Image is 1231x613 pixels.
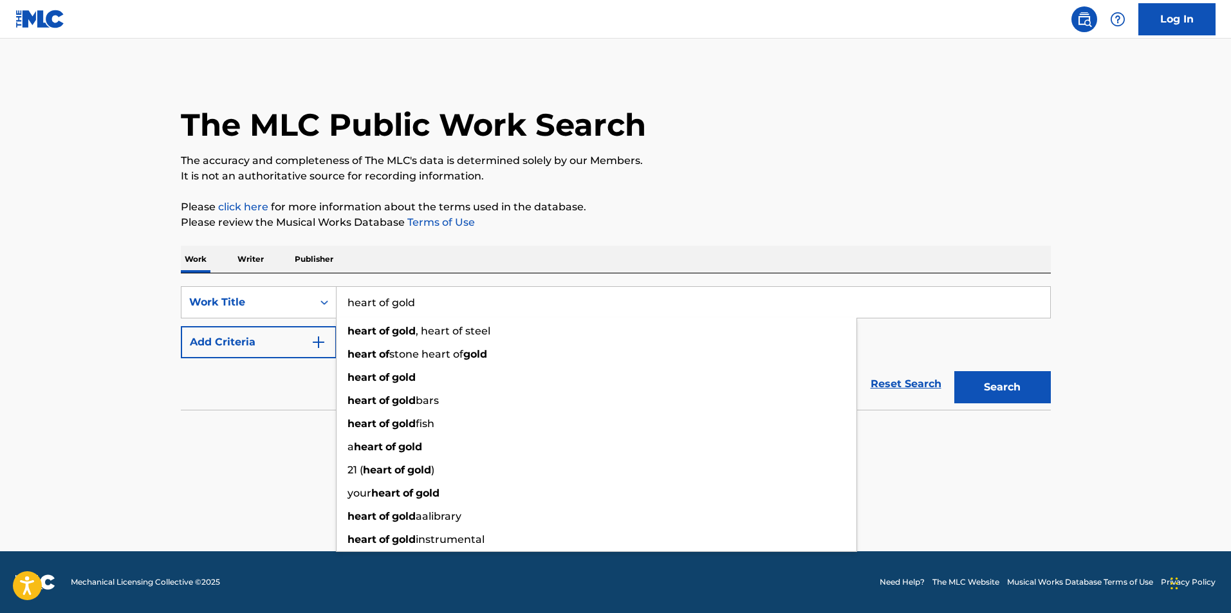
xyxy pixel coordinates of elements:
[371,487,400,499] strong: heart
[1167,551,1231,613] iframe: Chat Widget
[431,464,434,476] span: )
[392,325,416,337] strong: gold
[416,394,439,407] span: bars
[311,334,326,350] img: 9d2ae6d4665cec9f34b9.svg
[347,487,371,499] span: your
[181,246,210,273] p: Work
[392,371,416,383] strong: gold
[181,215,1051,230] p: Please review the Musical Works Database
[864,370,948,398] a: Reset Search
[416,325,490,337] span: , heart of steel
[1171,564,1178,603] div: Drag
[347,464,363,476] span: 21 (
[354,441,383,453] strong: heart
[379,348,389,360] strong: of
[880,576,925,588] a: Need Help?
[392,533,416,545] strong: gold
[392,417,416,430] strong: gold
[347,510,376,522] strong: heart
[398,441,422,453] strong: gold
[181,153,1051,169] p: The accuracy and completeness of The MLC's data is determined solely by our Members.
[379,510,389,522] strong: of
[379,533,389,545] strong: of
[291,246,337,273] p: Publisher
[392,394,416,407] strong: gold
[347,371,376,383] strong: heart
[379,394,389,407] strong: of
[1077,12,1092,27] img: search
[189,295,305,310] div: Work Title
[405,216,475,228] a: Terms of Use
[416,510,461,522] span: aalibrary
[181,169,1051,184] p: It is not an authoritative source for recording information.
[1007,576,1153,588] a: Musical Works Database Terms of Use
[181,199,1051,215] p: Please for more information about the terms used in the database.
[363,464,392,476] strong: heart
[1071,6,1097,32] a: Public Search
[1138,3,1216,35] a: Log In
[416,487,440,499] strong: gold
[1161,576,1216,588] a: Privacy Policy
[218,201,268,213] a: click here
[407,464,431,476] strong: gold
[347,417,376,430] strong: heart
[385,441,396,453] strong: of
[234,246,268,273] p: Writer
[181,326,337,358] button: Add Criteria
[416,417,434,430] span: fish
[379,371,389,383] strong: of
[347,348,376,360] strong: heart
[954,371,1051,403] button: Search
[71,576,220,588] span: Mechanical Licensing Collective © 2025
[1110,12,1125,27] img: help
[403,487,413,499] strong: of
[394,464,405,476] strong: of
[932,576,999,588] a: The MLC Website
[347,441,354,453] span: a
[392,510,416,522] strong: gold
[379,325,389,337] strong: of
[347,533,376,545] strong: heart
[15,10,65,28] img: MLC Logo
[181,105,646,144] h1: The MLC Public Work Search
[15,574,55,590] img: logo
[347,325,376,337] strong: heart
[416,533,485,545] span: instrumental
[181,286,1051,410] form: Search Form
[463,348,487,360] strong: gold
[347,394,376,407] strong: heart
[389,348,463,360] span: stone heart of
[1105,6,1131,32] div: Help
[379,417,389,430] strong: of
